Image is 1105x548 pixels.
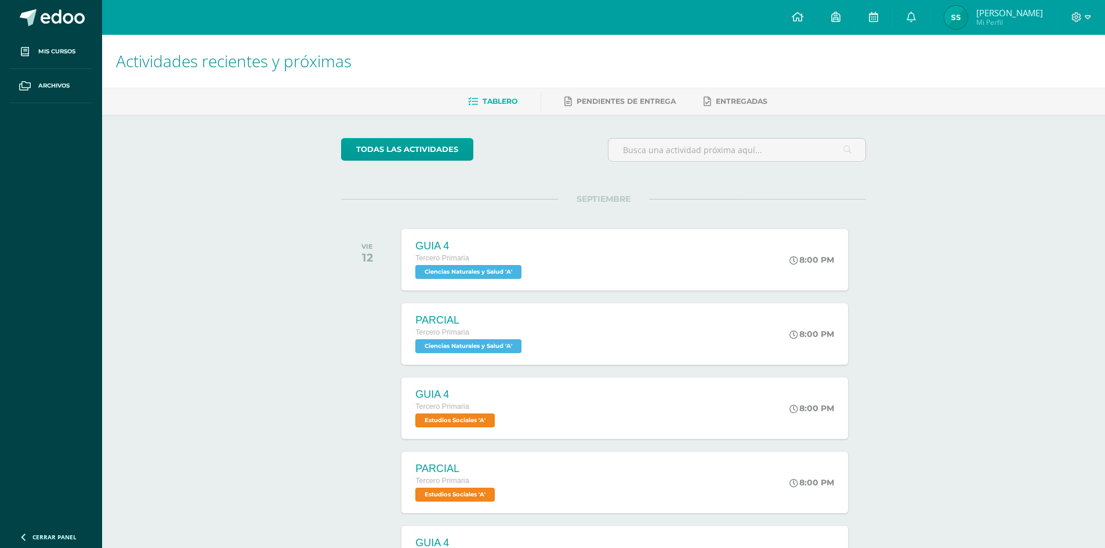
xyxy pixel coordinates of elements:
span: Entregadas [716,97,767,106]
a: Mis cursos [9,35,93,69]
span: Cerrar panel [32,533,77,541]
span: Estudios Sociales 'A' [415,488,495,502]
input: Busca una actividad próxima aquí... [608,139,865,161]
div: 8:00 PM [789,329,834,339]
div: 8:00 PM [789,477,834,488]
a: todas las Actividades [341,138,473,161]
div: 12 [361,251,373,264]
a: Tablero [468,92,517,111]
div: PARCIAL [415,314,524,326]
span: Tercero Primaria [415,254,469,262]
span: SEPTIEMBRE [558,194,649,204]
span: Ciencias Naturales y Salud 'A' [415,265,521,279]
div: 8:00 PM [789,403,834,413]
span: Tercero Primaria [415,328,469,336]
span: Mi Perfil [976,17,1043,27]
span: Tablero [483,97,517,106]
a: Pendientes de entrega [564,92,676,111]
span: Actividades recientes y próximas [116,50,352,72]
img: 9aa8c09d4873c39cffdb712262df7f99.png [944,6,968,29]
span: Mis cursos [38,47,75,56]
div: 8:00 PM [789,255,834,265]
div: PARCIAL [415,463,498,475]
a: Archivos [9,69,93,103]
span: Tercero Primaria [415,477,469,485]
div: GUIA 4 [415,389,498,401]
div: VIE [361,242,373,251]
span: [PERSON_NAME] [976,7,1043,19]
span: Pendientes de entrega [577,97,676,106]
div: GUIA 4 [415,240,524,252]
span: Archivos [38,81,70,90]
span: Tercero Primaria [415,402,469,411]
span: Estudios Sociales 'A' [415,413,495,427]
span: Ciencias Naturales y Salud 'A' [415,339,521,353]
a: Entregadas [704,92,767,111]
